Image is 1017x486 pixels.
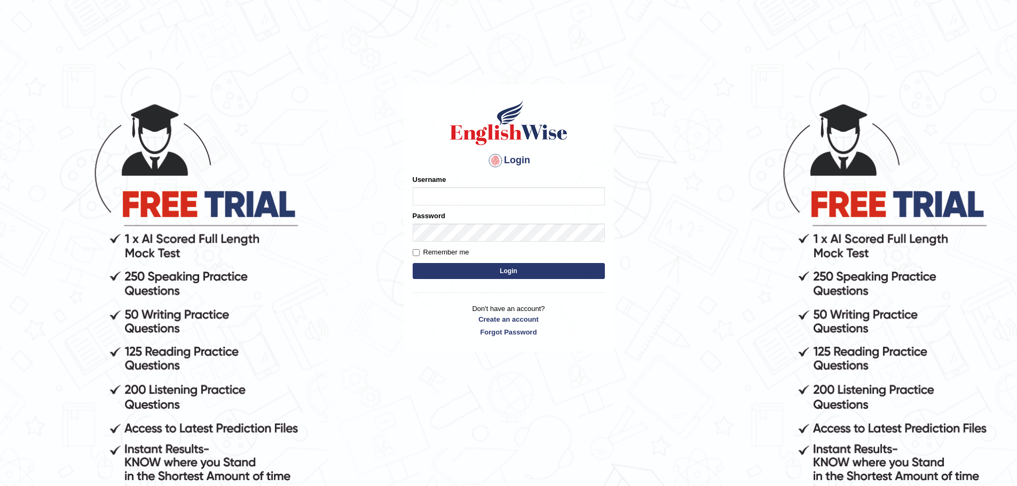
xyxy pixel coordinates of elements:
button: Login [413,263,605,279]
input: Remember me [413,249,420,256]
a: Create an account [413,314,605,324]
img: Logo of English Wise sign in for intelligent practice with AI [448,99,570,147]
a: Forgot Password [413,327,605,337]
label: Username [413,174,446,185]
label: Password [413,211,445,221]
p: Don't have an account? [413,304,605,337]
h4: Login [413,152,605,169]
label: Remember me [413,247,469,258]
